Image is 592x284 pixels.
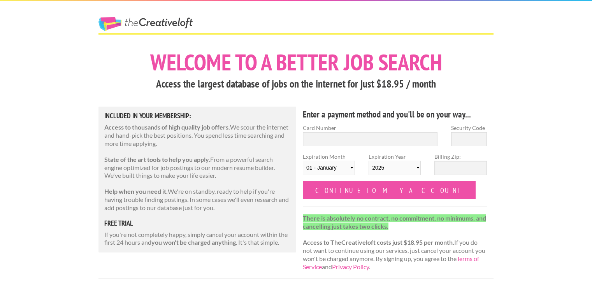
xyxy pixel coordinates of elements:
strong: Access to TheCreativeloft costs just $18.95 per month. [303,238,454,246]
strong: you won't be charged anything [151,238,236,246]
input: Continue to my account [303,181,476,199]
select: Expiration Month [303,161,355,175]
h1: Welcome to a better job search [98,51,494,74]
a: The Creative Loft [98,17,193,31]
p: From a powerful search engine optimized for job postings to our modern resume builder. We've buil... [104,156,290,180]
strong: Access to thousands of high quality job offers. [104,123,230,131]
strong: State of the art tools to help you apply. [104,156,210,163]
h4: Enter a payment method and you'll be on your way... [303,108,487,121]
select: Expiration Year [369,161,421,175]
p: We scour the internet and hand-pick the best positions. You spend less time searching and more ti... [104,123,290,147]
p: If you're not completely happy, simply cancel your account within the first 24 hours and . It's t... [104,231,290,247]
label: Expiration Year [369,153,421,181]
a: Privacy Policy [332,263,369,270]
h3: Access the largest database of jobs on the internet for just $18.95 / month [98,77,494,91]
label: Card Number [303,124,437,132]
h5: free trial [104,220,290,227]
strong: Help when you need it. [104,188,168,195]
p: We're on standby, ready to help if you're having trouble finding postings. In some cases we'll ev... [104,188,290,212]
strong: There is absolutely no contract, no commitment, no minimums, and cancelling just takes two clicks. [303,214,486,230]
h5: Included in Your Membership: [104,112,290,119]
p: If you do not want to continue using our services, just cancel your account you won't be charged ... [303,214,487,271]
label: Expiration Month [303,153,355,181]
a: Terms of Service [303,255,479,270]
